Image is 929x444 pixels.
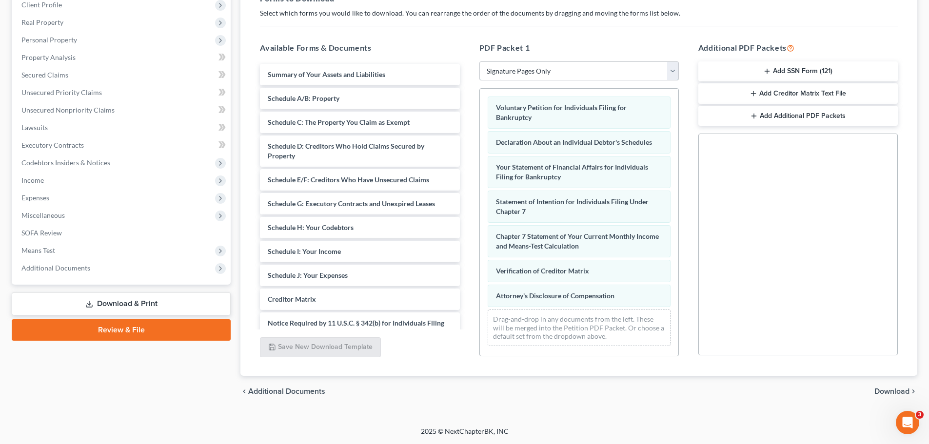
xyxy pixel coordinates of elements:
[14,101,231,119] a: Unsecured Nonpriority Claims
[187,426,743,444] div: 2025 © NextChapterBK, INC
[260,42,459,54] h5: Available Forms & Documents
[14,84,231,101] a: Unsecured Priority Claims
[21,264,90,272] span: Additional Documents
[268,94,339,102] span: Schedule A/B: Property
[496,163,648,181] span: Your Statement of Financial Affairs for Individuals Filing for Bankruptcy
[260,8,898,18] p: Select which forms you would like to download. You can rearrange the order of the documents by dr...
[21,88,102,97] span: Unsecured Priority Claims
[21,193,49,202] span: Expenses
[496,103,627,121] span: Voluntary Petition for Individuals Filing for Bankruptcy
[488,309,671,346] div: Drag-and-drop in any documents from the left. These will be merged into the Petition PDF Packet. ...
[21,0,62,9] span: Client Profile
[21,71,68,79] span: Secured Claims
[496,291,614,300] span: Attorney's Disclosure of Compensation
[21,176,44,184] span: Income
[496,232,659,250] span: Chapter 7 Statement of Your Current Monthly Income and Means-Test Calculation
[14,66,231,84] a: Secured Claims
[698,42,898,54] h5: Additional PDF Packets
[21,106,115,114] span: Unsecured Nonpriority Claims
[12,319,231,341] a: Review & File
[248,387,325,395] span: Additional Documents
[268,295,316,303] span: Creditor Matrix
[14,224,231,242] a: SOFA Review
[698,61,898,82] button: Add SSN Form (121)
[14,136,231,154] a: Executory Contracts
[496,138,652,146] span: Declaration About an Individual Debtor's Schedules
[479,42,679,54] h5: PDF Packet 1
[268,175,429,184] span: Schedule E/F: Creditors Who Have Unsecured Claims
[268,118,410,126] span: Schedule C: The Property You Claim as Exempt
[698,106,898,126] button: Add Additional PDF Packets
[268,223,354,232] span: Schedule H: Your Codebtors
[240,387,325,395] a: chevron_left Additional Documents
[268,199,435,208] span: Schedule G: Executory Contracts and Unexpired Leases
[496,197,649,215] span: Statement of Intention for Individuals Filing Under Chapter 7
[21,229,62,237] span: SOFA Review
[496,267,589,275] span: Verification of Creditor Matrix
[21,36,77,44] span: Personal Property
[21,141,84,149] span: Executory Contracts
[874,387,909,395] span: Download
[268,70,385,78] span: Summary of Your Assets and Liabilities
[14,119,231,136] a: Lawsuits
[14,49,231,66] a: Property Analysis
[260,337,381,358] button: Save New Download Template
[916,411,924,419] span: 3
[909,387,917,395] i: chevron_right
[21,246,55,254] span: Means Test
[21,158,110,167] span: Codebtors Insiders & Notices
[896,411,919,434] iframe: Intercom live chat
[874,387,917,395] button: Download chevron_right
[21,18,63,26] span: Real Property
[21,211,65,219] span: Miscellaneous
[698,83,898,104] button: Add Creditor Matrix Text File
[268,142,424,160] span: Schedule D: Creditors Who Hold Claims Secured by Property
[12,292,231,315] a: Download & Print
[268,271,348,279] span: Schedule J: Your Expenses
[21,123,48,132] span: Lawsuits
[268,319,444,337] span: Notice Required by 11 U.S.C. § 342(b) for Individuals Filing for Bankruptcy
[240,387,248,395] i: chevron_left
[21,53,76,61] span: Property Analysis
[268,247,341,255] span: Schedule I: Your Income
